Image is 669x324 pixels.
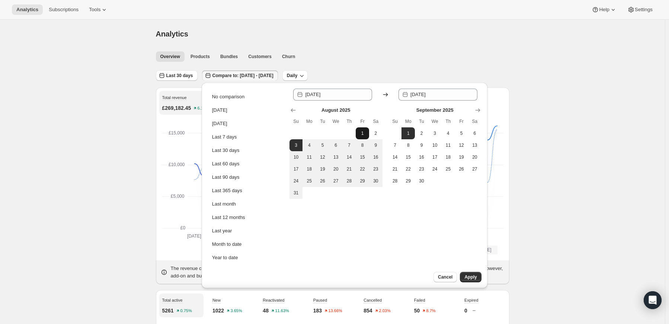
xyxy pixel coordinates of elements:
th: Sunday [289,115,303,127]
button: Wednesday September 10 2025 [428,139,442,151]
div: Last year [212,227,232,235]
span: 1 [404,130,412,136]
div: Last 7 days [212,133,237,141]
span: 13 [471,142,478,148]
button: Tuesday August 26 2025 [316,175,329,187]
span: Sa [471,118,478,124]
button: Subscriptions [44,4,83,15]
button: Saturday August 9 2025 [369,139,382,151]
button: Sunday August 17 2025 [289,163,303,175]
button: Last year [210,225,284,237]
div: [DATE] [212,120,227,127]
span: Cancelled [364,298,382,302]
span: 29 [404,178,412,184]
span: Compare to: [DATE] - [DATE] [212,73,273,79]
button: Sunday August 31 2025 [289,187,303,199]
button: Monday August 25 2025 [303,175,316,187]
text: 8.7% [426,309,436,313]
span: 17 [292,166,300,172]
span: Customers [248,54,272,60]
button: Thursday August 14 2025 [343,151,356,163]
button: Friday August 8 2025 [356,139,369,151]
div: Last 12 months [212,214,245,221]
span: Expired [464,298,478,302]
p: 50 [414,307,420,314]
span: 16 [372,154,380,160]
span: 15 [359,154,366,160]
button: Sunday September 21 2025 [388,163,402,175]
div: Last 90 days [212,174,240,181]
button: Tuesday August 5 2025 [316,139,329,151]
button: Thursday September 25 2025 [442,163,455,175]
span: 30 [372,178,380,184]
span: 10 [431,142,439,148]
span: Mo [305,118,313,124]
button: Thursday September 4 2025 [442,127,455,139]
button: Sunday September 14 2025 [388,151,402,163]
text: 11.63% [275,309,289,313]
p: 1022 [212,307,224,314]
button: Saturday September 6 2025 [468,127,481,139]
button: Show previous month, July 2025 [288,105,298,115]
text: 3.65% [231,309,242,313]
button: End of range Monday September 1 2025 [401,127,415,139]
button: Tuesday September 30 2025 [415,175,428,187]
span: Failed [414,298,425,302]
span: Churn [282,54,295,60]
span: 19 [458,154,465,160]
button: Friday September 19 2025 [455,151,468,163]
button: Friday August 15 2025 [356,151,369,163]
span: 23 [418,166,425,172]
button: [DATE] [210,104,284,116]
button: Wednesday September 3 2025 [428,127,442,139]
span: 11 [445,142,452,148]
th: Tuesday [415,115,428,127]
button: Sunday August 10 2025 [289,151,303,163]
button: Monday September 15 2025 [401,151,415,163]
button: Saturday August 23 2025 [369,163,382,175]
span: Tu [319,118,326,124]
span: Total revenue [162,95,187,100]
button: Last 60 days [210,158,284,170]
button: Last 30 days [210,144,284,156]
span: 2 [372,130,380,136]
button: Last 30 days [156,70,198,81]
span: 12 [319,154,326,160]
span: Bundles [220,54,238,60]
button: Last 12 months [210,212,284,223]
button: Tuesday September 9 2025 [415,139,428,151]
span: Overview [160,54,180,60]
th: Monday [401,115,415,127]
button: Last 365 days [210,185,284,197]
span: 22 [404,166,412,172]
span: 16 [418,154,425,160]
span: 6 [332,142,340,148]
span: 19 [319,166,326,172]
span: Help [599,7,609,13]
span: We [431,118,439,124]
button: Friday August 29 2025 [356,175,369,187]
th: Saturday [369,115,382,127]
button: Wednesday August 13 2025 [329,151,343,163]
span: Reactivated [263,298,284,302]
span: 12 [458,142,465,148]
button: Sunday September 7 2025 [388,139,402,151]
span: Su [391,118,399,124]
button: Tuesday September 2 2025 [415,127,428,139]
span: New [212,298,221,302]
button: Tools [84,4,112,15]
th: Thursday [442,115,455,127]
button: No comparison [210,91,284,103]
span: Tools [89,7,100,13]
span: 29 [359,178,366,184]
span: 11 [305,154,313,160]
span: 24 [431,166,439,172]
span: 28 [346,178,353,184]
th: Friday [356,115,369,127]
th: Wednesday [329,115,343,127]
span: Cancel [438,274,452,280]
span: 30 [418,178,425,184]
button: Cancel [433,272,457,282]
p: 5261 [162,307,174,314]
button: Start of range Sunday August 3 2025 [289,139,303,151]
